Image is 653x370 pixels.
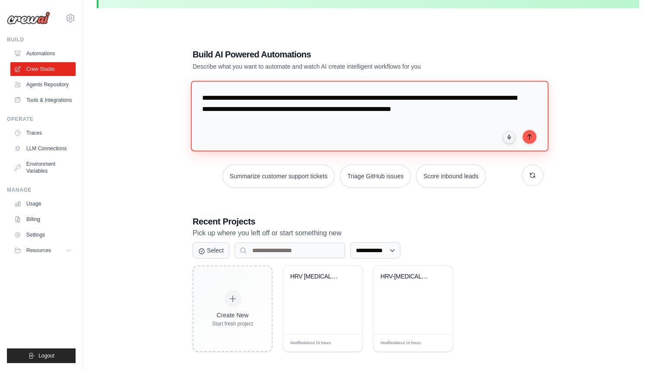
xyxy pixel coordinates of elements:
a: Traces [10,126,76,140]
a: Automations [10,47,76,60]
h1: Build AI Powered Automations [193,48,483,60]
button: Score inbound leads [416,164,486,188]
button: Click to speak your automation idea [503,131,516,144]
button: Select [193,242,229,259]
div: Create New [212,311,253,319]
div: HRV Biofeedback Clinical Manual Creator [290,273,342,281]
img: Logo [7,12,50,25]
span: Logout [38,352,54,359]
span: Resources [26,247,51,254]
span: Modified about 16 hours [290,340,331,346]
a: Environment Variables [10,157,76,178]
span: Edit [432,340,440,346]
div: Build [7,36,76,43]
button: Triage GitHub issues [340,164,411,188]
a: Billing [10,212,76,226]
a: Usage [10,197,76,211]
a: LLM Connections [10,142,76,155]
button: Resources [10,244,76,257]
button: Logout [7,348,76,363]
div: Operate [7,116,76,123]
a: Agents Repository [10,78,76,92]
div: HRV-Biofeedback Clinical Guidelines Generator (Ukrainian) [380,273,433,281]
span: Modified about 16 hours [380,340,421,346]
a: Tools & Integrations [10,93,76,107]
p: Describe what you want to automate and watch AI create intelligent workflows for you [193,62,483,71]
h3: Recent Projects [193,215,543,228]
span: Edit [342,340,349,346]
div: Manage [7,187,76,193]
button: Summarize customer support tickets [222,164,335,188]
p: Pick up where you left off or start something new [193,228,543,239]
button: Get new suggestions [522,164,543,186]
a: Crew Studio [10,62,76,76]
a: Settings [10,228,76,242]
div: Start fresh project [212,320,253,327]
